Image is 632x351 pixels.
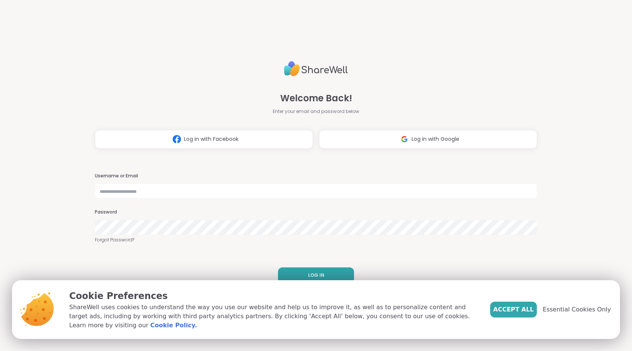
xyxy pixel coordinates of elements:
p: Cookie Preferences [69,289,478,303]
span: Log in with Facebook [184,135,239,143]
span: Accept All [493,305,534,314]
h3: Username or Email [95,173,537,179]
button: Log in with Facebook [95,130,313,149]
p: ShareWell uses cookies to understand the way you use our website and help us to improve it, as we... [69,303,478,330]
span: Enter your email and password below [273,108,359,115]
a: Cookie Policy. [150,321,197,330]
img: ShareWell Logomark [170,132,184,146]
span: Log in with Google [412,135,459,143]
button: Log in with Google [319,130,537,149]
img: ShareWell Logo [284,58,348,79]
h3: Password [95,209,537,215]
button: LOG IN [278,267,354,283]
span: Welcome Back! [280,92,352,105]
span: Essential Cookies Only [543,305,611,314]
span: LOG IN [308,272,324,279]
button: Accept All [490,302,537,317]
a: Forgot Password? [95,237,537,243]
img: ShareWell Logomark [397,132,412,146]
